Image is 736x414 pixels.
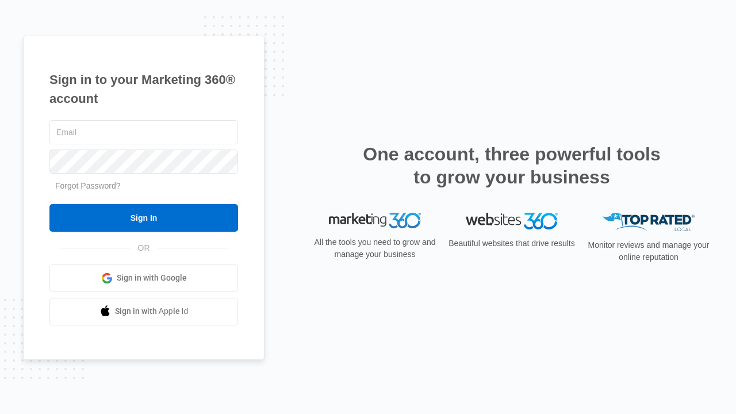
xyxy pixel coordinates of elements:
[49,264,238,292] a: Sign in with Google
[55,181,121,190] a: Forgot Password?
[603,213,695,232] img: Top Rated Local
[447,237,576,250] p: Beautiful websites that drive results
[310,236,439,260] p: All the tools you need to grow and manage your business
[49,120,238,144] input: Email
[130,242,158,254] span: OR
[329,213,421,229] img: Marketing 360
[584,239,713,263] p: Monitor reviews and manage your online reputation
[49,204,238,232] input: Sign In
[49,70,238,108] h1: Sign in to your Marketing 360® account
[49,298,238,325] a: Sign in with Apple Id
[466,213,558,229] img: Websites 360
[115,305,189,317] span: Sign in with Apple Id
[117,272,187,284] span: Sign in with Google
[359,143,664,189] h2: One account, three powerful tools to grow your business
